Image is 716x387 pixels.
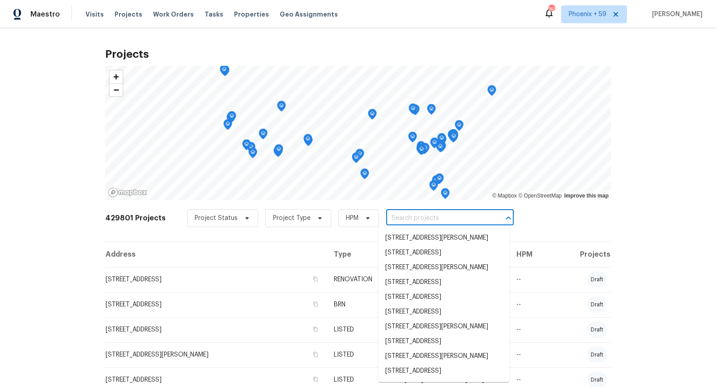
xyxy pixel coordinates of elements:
div: Map marker [436,142,445,155]
div: Map marker [220,64,229,78]
div: Map marker [248,147,257,161]
td: LISTED [327,317,397,342]
td: [STREET_ADDRESS] [105,267,327,292]
li: [STREET_ADDRESS] [378,245,509,260]
span: Project Status [195,214,238,223]
div: Map marker [247,142,256,156]
td: [STREET_ADDRESS] [105,292,327,317]
span: Zoom out [110,84,123,96]
div: Map marker [430,138,439,151]
li: [STREET_ADDRESS] [378,364,509,378]
div: Map marker [487,85,496,99]
div: Map marker [277,101,286,115]
div: Map marker [421,143,430,157]
span: Tasks [205,11,223,17]
div: Map marker [259,129,268,142]
div: Map marker [455,120,464,134]
div: Map marker [441,188,450,202]
div: Map marker [409,103,418,117]
span: [PERSON_NAME] [648,10,703,19]
div: Map marker [274,144,283,158]
div: draft [587,297,607,313]
td: LISTED [327,342,397,367]
div: Map marker [447,130,456,144]
button: Copy Address [311,300,320,308]
span: Visits [85,10,104,19]
div: Map marker [355,149,364,163]
div: Map marker [273,146,282,160]
canvas: Map [105,66,611,200]
li: [STREET_ADDRESS] [378,275,509,290]
span: HPM [346,214,358,223]
td: RENOVATION [327,267,397,292]
div: draft [587,347,607,363]
button: Copy Address [311,375,320,383]
span: Properties [234,10,269,19]
a: Mapbox homepage [108,187,147,198]
span: Geo Assignments [280,10,338,19]
div: Map marker [303,134,312,148]
div: Map marker [432,175,441,189]
a: Improve this map [564,193,609,199]
button: Close [502,212,515,224]
div: Map marker [223,119,232,133]
div: 753 [548,5,554,14]
a: Mapbox [492,193,517,199]
div: draft [587,322,607,338]
div: Map marker [368,109,377,123]
div: Map marker [242,139,251,153]
li: [STREET_ADDRESS][PERSON_NAME] [378,260,509,275]
td: [STREET_ADDRESS] [105,317,327,342]
div: Map marker [227,111,236,125]
div: Map marker [360,168,369,182]
button: Copy Address [311,275,320,283]
span: Maestro [30,10,60,19]
input: Search projects [386,211,489,225]
div: Map marker [449,131,458,145]
li: [STREET_ADDRESS][PERSON_NAME] [378,349,509,364]
div: Map marker [449,129,458,143]
button: Copy Address [311,350,320,358]
div: Map marker [435,173,444,187]
div: Map marker [417,141,426,155]
span: Projects [115,10,142,19]
div: Map marker [226,112,235,126]
td: BRN [327,292,397,317]
li: [STREET_ADDRESS][PERSON_NAME] [378,319,509,334]
li: [STREET_ADDRESS] [378,334,509,349]
a: OpenStreetMap [518,193,562,199]
li: [STREET_ADDRESS] [378,290,509,305]
div: Map marker [416,144,425,158]
td: -- [509,342,550,367]
td: -- [509,317,550,342]
h2: Projects [105,50,611,59]
div: Map marker [437,133,446,147]
div: Map marker [408,132,417,146]
h2: 429801 Projects [105,214,166,223]
li: [STREET_ADDRESS][PERSON_NAME] [378,231,509,245]
div: Map marker [427,104,436,118]
div: Map marker [352,152,361,166]
th: Type [327,242,397,267]
td: -- [509,292,550,317]
th: Address [105,242,327,267]
span: Work Orders [153,10,194,19]
span: Phoenix + 59 [569,10,606,19]
th: HPM [509,242,550,267]
span: Project Type [273,214,311,223]
div: Map marker [417,144,426,158]
button: Copy Address [311,325,320,333]
div: Map marker [429,180,438,194]
th: Projects [550,242,611,267]
td: -- [509,267,550,292]
li: [STREET_ADDRESS] [378,305,509,319]
div: draft [587,271,607,288]
td: [STREET_ADDRESS][PERSON_NAME] [105,342,327,367]
button: Zoom in [110,70,123,83]
button: Zoom out [110,83,123,96]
